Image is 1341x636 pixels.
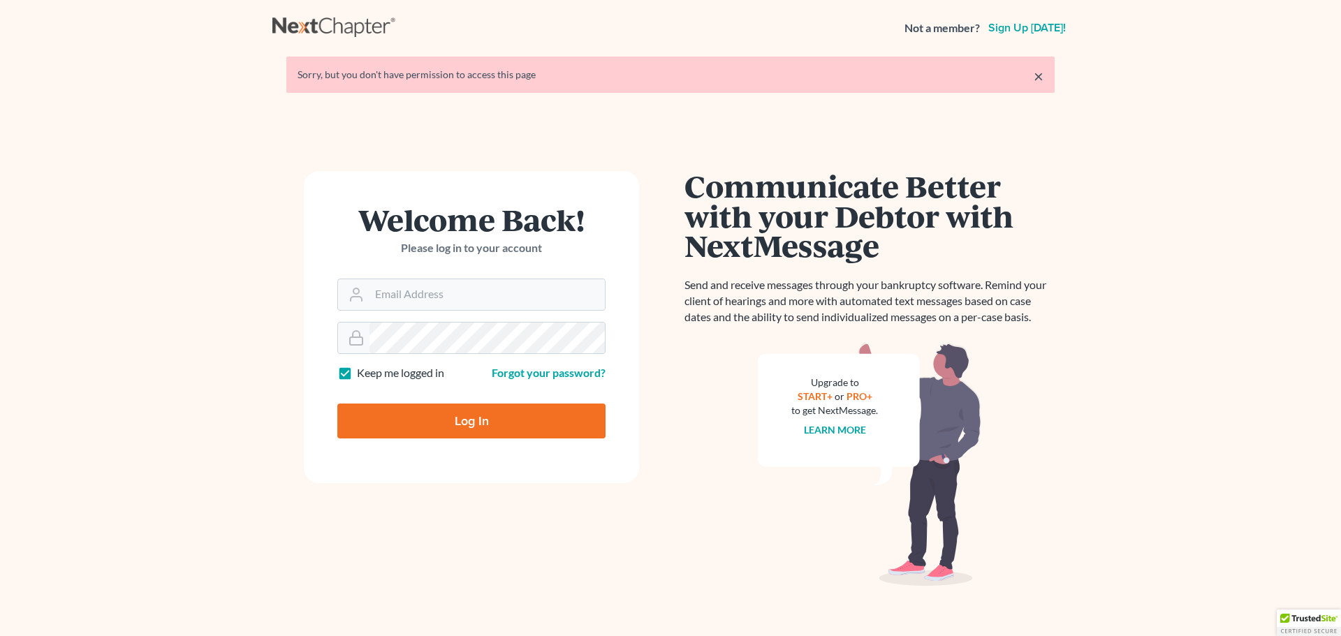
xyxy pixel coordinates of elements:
h1: Communicate Better with your Debtor with NextMessage [684,171,1055,260]
input: Email Address [369,279,605,310]
div: TrustedSite Certified [1277,609,1341,636]
input: Log In [337,404,606,438]
div: Upgrade to [791,376,878,390]
a: × [1034,68,1043,84]
span: or [835,390,844,402]
a: Forgot your password? [492,366,606,379]
strong: Not a member? [904,20,980,36]
div: Sorry, but you don't have permission to access this page [298,68,1043,82]
a: Learn more [804,424,866,436]
p: Send and receive messages through your bankruptcy software. Remind your client of hearings and mo... [684,277,1055,325]
a: PRO+ [847,390,872,402]
a: Sign up [DATE]! [985,22,1069,34]
a: START+ [798,390,833,402]
p: Please log in to your account [337,240,606,256]
div: to get NextMessage. [791,404,878,417]
label: Keep me logged in [357,365,444,381]
h1: Welcome Back! [337,205,606,235]
img: nextmessage_bg-59042aed3d76b12b5cd301f8e5b87938c9018125f34e5fa2b7a6b67550977c72.svg [758,342,981,586]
